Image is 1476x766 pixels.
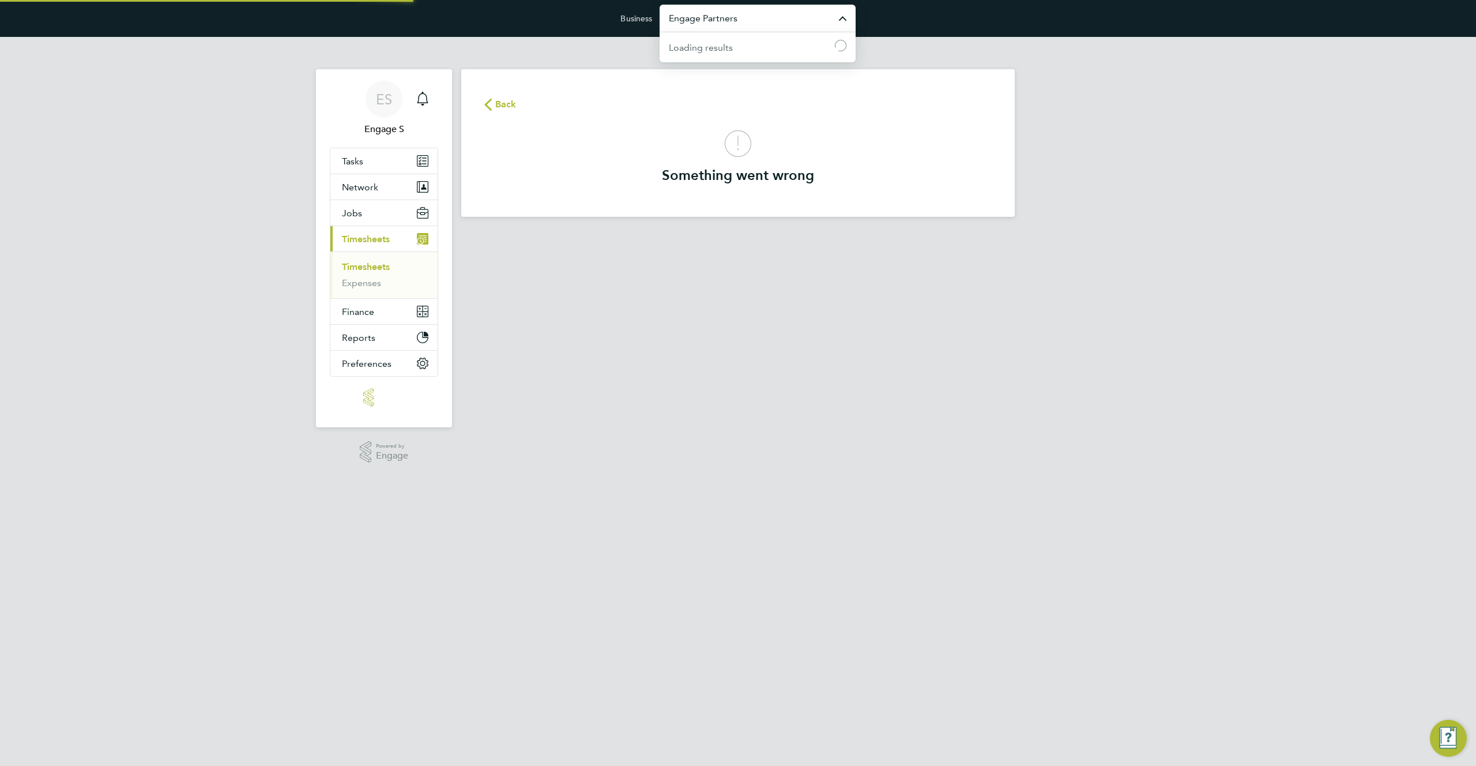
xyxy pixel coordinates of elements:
[330,200,438,226] button: Jobs
[484,97,517,111] button: Back
[330,299,438,324] button: Finance
[620,13,652,24] label: Business
[330,325,438,350] button: Reports
[495,97,517,111] span: Back
[330,148,438,174] a: Tasks
[342,332,375,343] span: Reports
[330,388,438,407] a: Go to home page
[342,182,378,193] span: Network
[316,69,452,427] nav: Main navigation
[376,92,392,107] span: ES
[484,166,992,185] h3: Something went wrong
[363,388,405,407] img: engage-logo-retina.png
[330,81,438,136] a: ESEngage S
[376,451,408,461] span: Engage
[330,351,438,376] button: Preferences
[342,156,363,167] span: Tasks
[342,277,381,288] a: Expenses
[342,358,391,369] span: Preferences
[330,174,438,200] button: Network
[330,122,438,136] span: Engage S
[1430,720,1467,757] button: Engage Resource Center
[360,441,409,463] a: Powered byEngage
[330,251,438,298] div: Timesheets
[669,41,733,55] div: Loading results
[330,226,438,251] button: Timesheets
[342,234,390,245] span: Timesheets
[342,261,390,272] a: Timesheets
[342,306,374,317] span: Finance
[376,441,408,451] span: Powered by
[342,208,362,219] span: Jobs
